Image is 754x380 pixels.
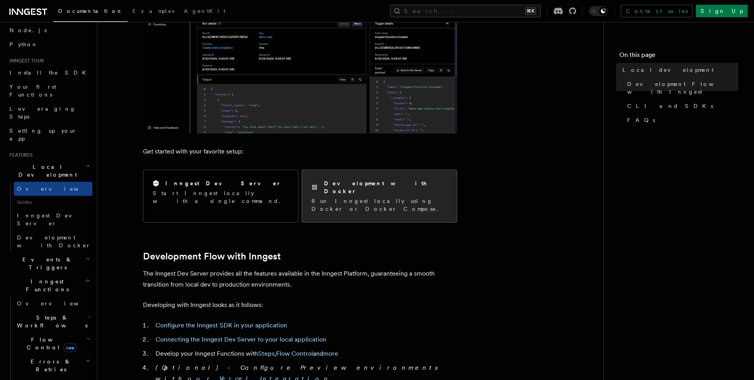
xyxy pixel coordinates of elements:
button: Flow Controlnew [14,332,92,354]
button: Search...⌘K [390,5,541,17]
span: Node.js [9,27,47,33]
span: Setting up your app [9,128,77,142]
span: Inngest Functions [6,278,85,293]
span: Local development [622,66,714,74]
span: Development Flow with Inngest [627,80,738,96]
span: Development with Docker [17,234,91,248]
a: Documentation [53,2,128,22]
span: Local Development [6,163,86,179]
span: Inngest Dev Server [17,212,84,227]
a: Development with Docker [14,230,92,252]
a: Sign Up [696,5,748,17]
p: Developing with Inngest looks as it follows: [143,300,457,311]
a: Development with DockerRun Inngest locally using Docker or Docker Compose. [302,170,457,223]
span: Your first Functions [9,84,56,98]
span: AgentKit [184,8,225,14]
a: Contact sales [621,5,693,17]
span: Steps & Workflows [14,314,88,329]
a: Overview [14,182,92,196]
span: Errors & Retries [14,358,85,373]
span: Guides [14,196,92,208]
span: Overview [17,300,98,307]
h2: Development with Docker [324,179,447,195]
p: Get started with your favorite setup: [143,146,457,157]
button: Errors & Retries [14,354,92,376]
button: Steps & Workflows [14,311,92,332]
span: Python [9,41,38,47]
a: Setting up your app [6,124,92,146]
a: Overview [14,296,92,311]
a: Development Flow with Inngest [624,77,738,99]
li: Develop your Inngest Functions with , and [153,348,457,359]
a: Your first Functions [6,80,92,102]
a: Examples [128,2,179,21]
span: Flow Control [14,336,86,351]
a: Python [6,37,92,51]
a: Steps [258,350,275,357]
span: CLI and SDKs [627,102,713,110]
a: Leveraging Steps [6,102,92,124]
p: Run Inngest locally using Docker or Docker Compose. [311,197,447,213]
a: Local development [619,63,738,77]
span: Features [6,152,33,158]
a: Configure the Inngest SDK in your application [156,322,287,329]
span: Inngest tour [6,58,44,64]
a: CLI and SDKs [624,99,738,113]
a: Inngest Dev ServerStart Inngest locally with a single command. [143,170,298,223]
div: Local Development [6,182,92,252]
a: Flow Control [276,350,313,357]
button: Local Development [6,160,92,182]
span: Events & Triggers [6,256,86,271]
span: FAQs [627,116,655,124]
p: Start Inngest locally with a single command. [153,189,289,205]
button: Toggle dark mode [589,6,608,16]
a: Node.js [6,23,92,37]
p: The Inngest Dev Server provides all the features available in the Inngest Platform, guaranteeing ... [143,268,457,290]
span: Examples [132,8,174,14]
h2: Inngest Dev Server [165,179,281,187]
span: Documentation [58,8,123,14]
span: Overview [17,186,98,192]
span: new [64,343,77,352]
a: Inngest Dev Server [14,208,92,230]
a: more [323,350,338,357]
button: Inngest Functions [6,274,92,296]
h4: On this page [619,50,738,63]
a: Install the SDK [6,66,92,80]
button: Events & Triggers [6,252,92,274]
a: Development Flow with Inngest [143,251,281,262]
kbd: ⌘K [525,7,536,15]
a: Connecting the Inngest Dev Server to your local application [156,336,326,343]
a: AgentKit [179,2,230,21]
span: Install the SDK [9,69,91,76]
span: Leveraging Steps [9,106,76,120]
a: FAQs [624,113,738,127]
